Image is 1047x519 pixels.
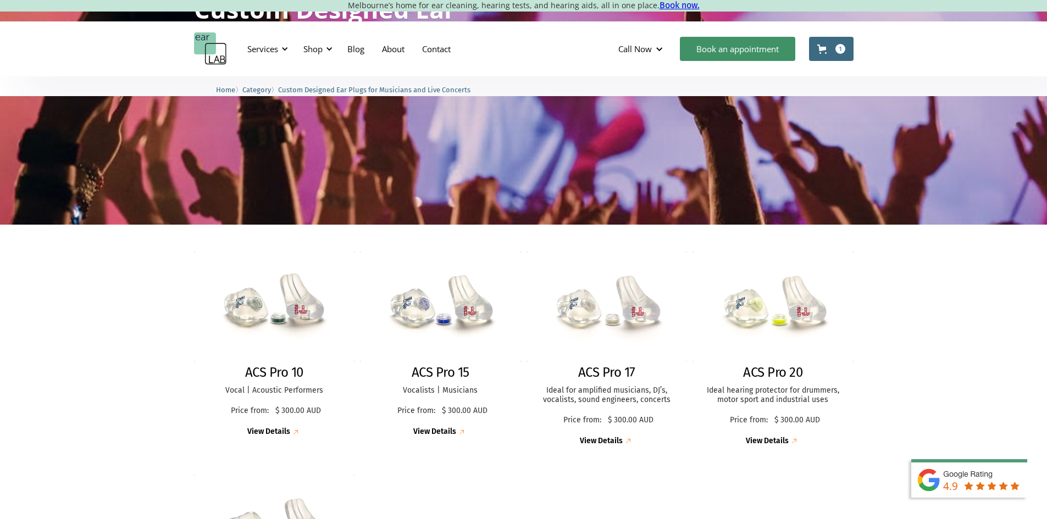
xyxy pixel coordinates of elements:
p: Price from: [394,406,439,416]
img: ACS Pro 17 [527,252,688,362]
p: $ 300.00 AUD [774,416,820,425]
a: ACS Pro 15ACS Pro 15Vocalists | MusiciansPrice from:$ 300.00 AUDView Details [360,252,521,438]
li: 〉 [216,84,242,96]
a: Home [216,84,235,94]
li: 〉 [242,84,278,96]
a: ACS Pro 10ACS Pro 10Vocal | Acoustic PerformersPrice from:$ 300.00 AUDView Details [194,252,355,438]
h2: ACS Pro 15 [412,365,469,381]
h2: ACS Pro 10 [245,365,303,381]
p: Price from: [227,406,273,416]
a: ACS Pro 20ACS Pro 20Ideal hearing protector for drummers, motor sport and industrial usesPrice fr... [693,252,854,447]
p: Price from: [559,416,605,425]
h2: ACS Pro 17 [578,365,635,381]
a: Custom Designed Ear Plugs for Musicians and Live Concerts [278,84,470,94]
a: home [194,32,227,65]
p: $ 300.00 AUD [608,416,653,425]
p: $ 300.00 AUD [275,406,321,416]
a: Open cart containing 1 items [809,37,854,61]
p: Vocal | Acoustic Performers [205,386,344,395]
p: Price from: [726,416,772,425]
p: Vocalists | Musicians [371,386,510,395]
div: Services [241,32,291,65]
div: Services [247,43,278,54]
h2: ACS Pro 20 [743,365,802,381]
div: View Details [247,427,290,437]
div: Shop [297,32,336,65]
p: Ideal hearing protector for drummers, motor sport and industrial uses [703,386,843,405]
img: ACS Pro 20 [693,252,854,362]
div: Shop [303,43,323,54]
span: Category [242,86,271,94]
a: Blog [339,33,373,65]
a: Book an appointment [680,37,795,61]
a: About [373,33,413,65]
span: Custom Designed Ear Plugs for Musicians and Live Concerts [278,86,470,94]
a: ACS Pro 17ACS Pro 17Ideal for amplified musicians, DJ’s, vocalists, sound engineers, concertsPric... [527,252,688,447]
div: View Details [413,427,456,437]
p: Ideal for amplified musicians, DJ’s, vocalists, sound engineers, concerts [538,386,677,405]
a: Category [242,84,271,94]
span: Home [216,86,235,94]
div: 1 [835,44,845,54]
div: Call Now [610,32,674,65]
img: ACS Pro 15 [360,252,521,362]
p: $ 300.00 AUD [442,406,488,416]
div: View Details [580,437,623,446]
div: Call Now [618,43,652,54]
a: Contact [413,33,459,65]
div: View Details [746,437,789,446]
img: ACS Pro 10 [194,252,355,362]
